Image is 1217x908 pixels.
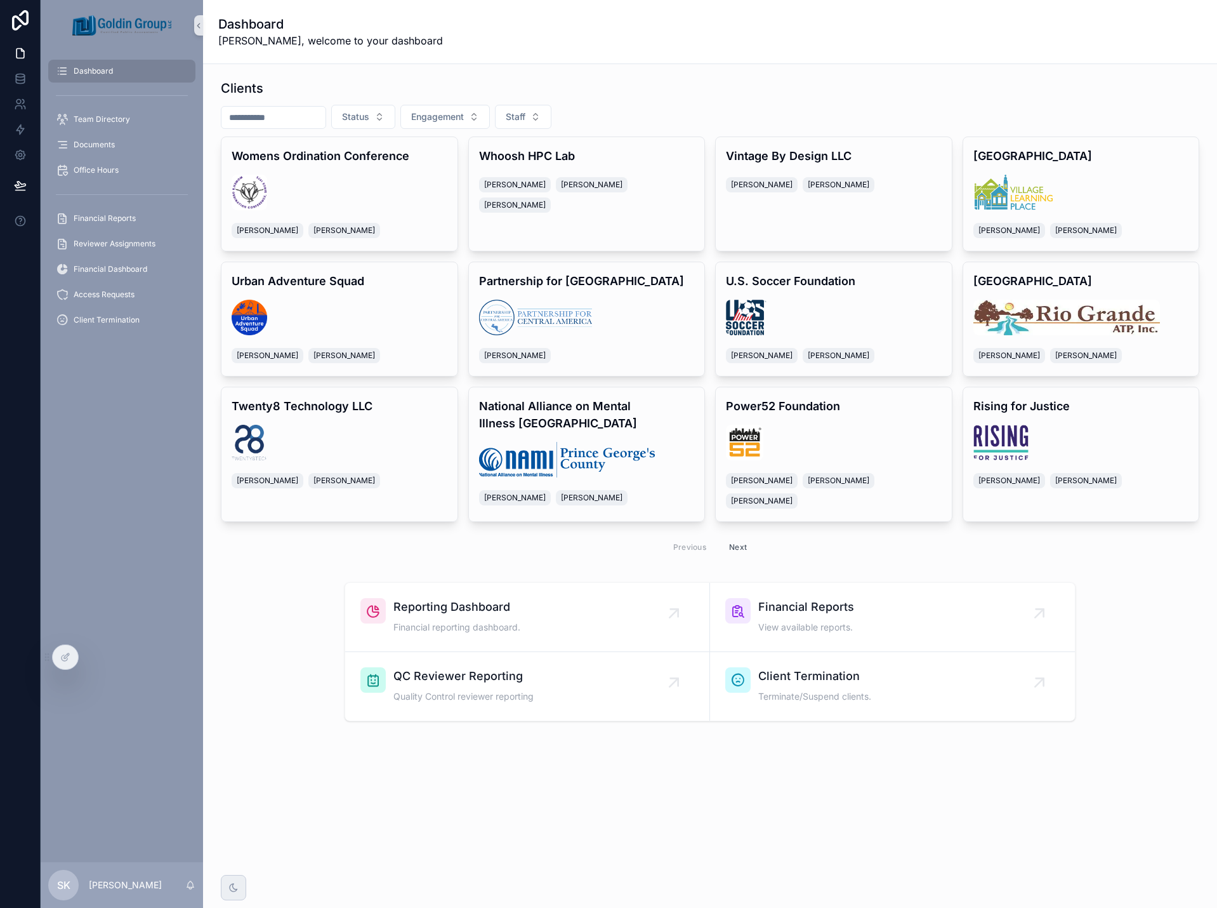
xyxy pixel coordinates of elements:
h4: [GEOGRAPHIC_DATA] [973,147,1189,164]
a: Access Requests [48,283,195,306]
h4: Vintage By Design LLC [726,147,942,164]
span: [PERSON_NAME] [484,493,546,503]
span: QC Reviewer Reporting [393,667,534,685]
a: Financial Dashboard [48,258,195,281]
span: Financial reporting dashboard. [393,621,520,634]
a: [GEOGRAPHIC_DATA]logo.webp[PERSON_NAME][PERSON_NAME] [963,262,1200,377]
a: Power52 Foundationlogo.png[PERSON_NAME][PERSON_NAME][PERSON_NAME] [715,387,952,522]
a: Documents [48,133,195,156]
a: Rising for Justicelogo.webp[PERSON_NAME][PERSON_NAME] [963,387,1200,522]
span: Status [342,110,369,123]
span: Financial Dashboard [74,264,147,274]
span: [PERSON_NAME] [731,496,793,506]
span: Reviewer Assignments [74,239,155,249]
span: [PERSON_NAME] [561,180,622,190]
span: Dashboard [74,66,113,76]
a: Client TerminationTerminate/Suspend clients. [710,652,1075,721]
span: [PERSON_NAME] [484,351,546,361]
span: Reporting Dashboard [393,598,520,616]
h4: [GEOGRAPHIC_DATA] [973,272,1189,290]
img: logo.png [232,425,268,460]
a: Dashboard [48,60,195,83]
span: Client Termination [758,667,871,685]
h4: Womens Ordination Conference [232,147,447,164]
div: scrollable content [41,51,203,348]
span: [PERSON_NAME] [1055,476,1117,486]
h4: Partnership for [GEOGRAPHIC_DATA] [479,272,695,290]
img: logo.png [479,442,655,477]
a: Partnership for [GEOGRAPHIC_DATA]logo.png[PERSON_NAME] [468,262,706,377]
span: Access Requests [74,290,135,300]
span: Client Termination [74,315,140,325]
a: Reporting DashboardFinancial reporting dashboard. [345,583,710,652]
span: [PERSON_NAME] [731,476,793,486]
a: Womens Ordination Conference7750340-logo.png[PERSON_NAME][PERSON_NAME] [221,137,458,251]
img: logo.webp [973,425,1029,460]
span: [PERSON_NAME] [484,180,546,190]
span: [PERSON_NAME] [808,180,869,190]
img: logo.png [726,425,763,460]
h4: U.S. Soccer Foundation [726,272,942,290]
button: Select Button [495,105,551,129]
h4: National Alliance on Mental Illness [GEOGRAPHIC_DATA] [479,397,695,432]
span: Documents [74,140,115,150]
h4: Urban Adventure Squad [232,272,447,290]
a: Reviewer Assignments [48,232,195,255]
a: Whoosh HPC Lab[PERSON_NAME][PERSON_NAME][PERSON_NAME] [468,137,706,251]
span: Team Directory [74,114,130,124]
span: [PERSON_NAME], welcome to your dashboard [218,33,443,48]
span: [PERSON_NAME] [808,351,869,361]
a: Vintage By Design LLC[PERSON_NAME][PERSON_NAME] [715,137,952,251]
img: logo.png [479,300,592,335]
h1: Dashboard [218,15,443,33]
button: Select Button [331,105,395,129]
span: Terminate/Suspend clients. [758,690,871,703]
img: logo.png [232,300,267,335]
p: [PERSON_NAME] [89,879,162,891]
h4: Power52 Foundation [726,397,942,415]
img: logo.webp [973,300,1161,335]
h4: Whoosh HPC Lab [479,147,695,164]
a: [GEOGRAPHIC_DATA]logo.png[PERSON_NAME][PERSON_NAME] [963,137,1200,251]
button: Next [720,537,756,557]
span: Quality Control reviewer reporting [393,690,534,703]
span: [PERSON_NAME] [1055,225,1117,236]
span: [PERSON_NAME] [978,225,1040,236]
span: [PERSON_NAME] [313,476,375,486]
h4: Rising for Justice [973,397,1189,415]
h1: Clients [221,79,263,97]
a: QC Reviewer ReportingQuality Control reviewer reporting [345,652,710,721]
a: Urban Adventure Squadlogo.png[PERSON_NAME][PERSON_NAME] [221,262,458,377]
a: Financial Reports [48,207,195,230]
span: [PERSON_NAME] [731,351,793,361]
a: Twenty8 Technology LLClogo.png[PERSON_NAME][PERSON_NAME] [221,387,458,522]
span: Engagement [411,110,464,123]
a: Team Directory [48,108,195,131]
span: [PERSON_NAME] [808,476,869,486]
h4: Twenty8 Technology LLC [232,397,447,415]
a: Office Hours [48,159,195,182]
span: [PERSON_NAME] [978,351,1040,361]
span: [PERSON_NAME] [237,476,298,486]
span: SK [57,878,70,893]
span: Staff [506,110,525,123]
a: Client Termination [48,309,195,331]
span: Financial Reports [74,213,136,224]
span: [PERSON_NAME] [1055,351,1117,361]
span: [PERSON_NAME] [313,225,375,236]
img: logo.png [973,175,1053,210]
span: [PERSON_NAME] [731,180,793,190]
span: [PERSON_NAME] [978,476,1040,486]
span: [PERSON_NAME] [313,351,375,361]
span: [PERSON_NAME] [237,351,298,361]
span: [PERSON_NAME] [237,225,298,236]
img: 7750340-logo.png [232,175,267,210]
a: Financial ReportsView available reports. [710,583,1075,652]
img: App logo [72,15,171,36]
button: Select Button [400,105,490,129]
img: logo.webp [726,300,767,335]
span: [PERSON_NAME] [484,200,546,210]
span: [PERSON_NAME] [561,493,622,503]
span: View available reports. [758,621,854,634]
span: Office Hours [74,165,119,175]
